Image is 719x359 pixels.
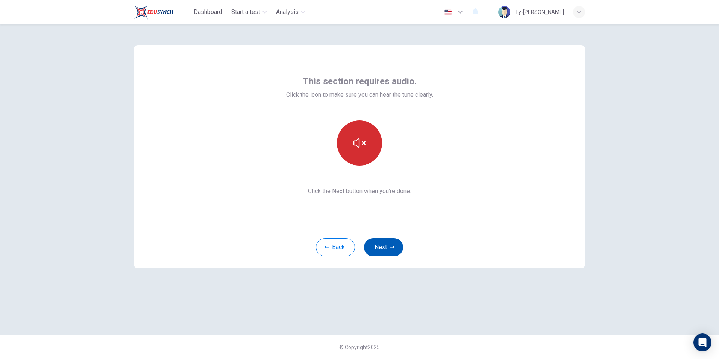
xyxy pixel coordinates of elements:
[516,8,564,17] div: Ly-[PERSON_NAME]
[498,6,510,18] img: Profile picture
[276,8,299,17] span: Analysis
[273,5,308,19] button: Analysis
[194,8,222,17] span: Dashboard
[693,333,711,351] div: Open Intercom Messenger
[191,5,225,19] button: Dashboard
[228,5,270,19] button: Start a test
[303,75,417,87] span: This section requires audio.
[286,187,433,196] span: Click the Next button when you’re done.
[316,238,355,256] button: Back
[364,238,403,256] button: Next
[339,344,380,350] span: © Copyright 2025
[286,90,433,99] span: Click the icon to make sure you can hear the tune clearly.
[134,5,191,20] a: EduSynch logo
[443,9,453,15] img: en
[231,8,260,17] span: Start a test
[134,5,173,20] img: EduSynch logo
